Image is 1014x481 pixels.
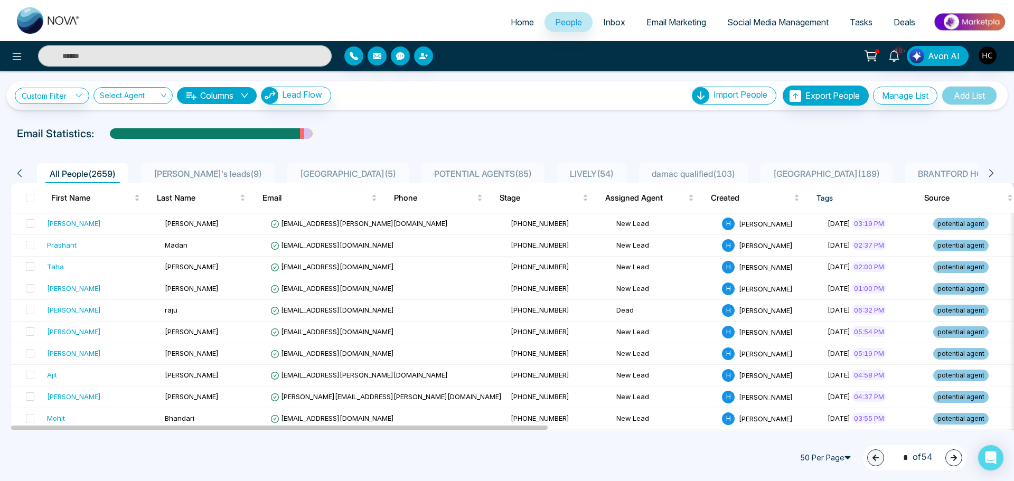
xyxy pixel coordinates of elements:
[511,327,569,336] span: [PHONE_NUMBER]
[157,192,238,204] span: Last Name
[47,218,101,229] div: [PERSON_NAME]
[270,284,394,293] span: [EMAIL_ADDRESS][DOMAIN_NAME]
[933,348,989,360] span: potential agent
[933,391,989,403] span: potential agent
[270,306,394,314] span: [EMAIL_ADDRESS][DOMAIN_NAME]
[722,369,735,382] span: H
[873,87,937,105] button: Manage List
[852,413,886,423] span: 03:55 PM
[852,218,886,229] span: 03:19 PM
[261,87,331,105] button: Lead Flow
[612,365,718,386] td: New Lead
[612,343,718,365] td: New Lead
[511,241,569,249] span: [PHONE_NUMBER]
[149,168,266,179] span: [PERSON_NAME]'s leads ( 9 )
[828,219,850,228] span: [DATE]
[511,219,569,228] span: [PHONE_NUMBER]
[805,90,860,101] span: Export People
[240,91,249,100] span: down
[894,46,904,55] span: 10+
[978,445,1003,470] div: Open Intercom Messenger
[722,304,735,317] span: H
[717,12,839,32] a: Social Media Management
[51,192,132,204] span: First Name
[262,192,369,204] span: Email
[852,391,886,402] span: 04:37 PM
[270,262,394,271] span: [EMAIL_ADDRESS][DOMAIN_NAME]
[511,284,569,293] span: [PHONE_NUMBER]
[165,414,194,422] span: Bhandari
[47,413,65,423] div: Mohit
[500,192,580,204] span: Stage
[739,327,793,336] span: [PERSON_NAME]
[593,12,636,32] a: Inbox
[933,326,989,338] span: potential agent
[511,392,569,401] span: [PHONE_NUMBER]
[909,49,924,63] img: Lead Flow
[739,349,793,357] span: [PERSON_NAME]
[852,240,886,250] span: 02:37 PM
[924,192,1005,204] span: Source
[828,371,850,379] span: [DATE]
[646,17,706,27] span: Email Marketing
[852,305,886,315] span: 06:32 PM
[612,278,718,300] td: New Lead
[605,192,686,204] span: Assigned Agent
[852,283,886,294] span: 01:00 PM
[511,371,569,379] span: [PHONE_NUMBER]
[47,261,64,272] div: Taha
[47,305,101,315] div: [PERSON_NAME]
[739,262,793,271] span: [PERSON_NAME]
[386,183,491,213] th: Phone
[933,413,989,425] span: potential agent
[544,12,593,32] a: People
[47,326,101,337] div: [PERSON_NAME]
[165,349,219,357] span: [PERSON_NAME]
[722,391,735,403] span: H
[165,262,219,271] span: [PERSON_NAME]
[612,408,718,430] td: New Lead
[881,46,907,64] a: 10+
[555,17,582,27] span: People
[254,183,386,213] th: Email
[722,261,735,273] span: H
[511,262,569,271] span: [PHONE_NUMBER]
[511,306,569,314] span: [PHONE_NUMBER]
[612,257,718,278] td: New Lead
[808,183,915,213] th: Tags
[769,168,884,179] span: [GEOGRAPHIC_DATA] ( 189 )
[612,322,718,343] td: New Lead
[430,168,536,179] span: POTENTIAL AGENTS ( 85 )
[739,241,793,249] span: [PERSON_NAME]
[165,284,219,293] span: [PERSON_NAME]
[270,219,448,228] span: [EMAIL_ADDRESS][PERSON_NAME][DOMAIN_NAME]
[177,87,257,104] button: Columnsdown
[979,46,997,64] img: User Avatar
[928,50,960,62] span: Avon AI
[897,450,933,465] span: of 54
[270,327,394,336] span: [EMAIL_ADDRESS][DOMAIN_NAME]
[270,392,502,401] span: [PERSON_NAME][EMAIL_ADDRESS][PERSON_NAME][DOMAIN_NAME]
[165,241,187,249] span: Madan
[933,218,989,230] span: potential agent
[165,327,219,336] span: [PERSON_NAME]
[165,392,219,401] span: [PERSON_NAME]
[852,348,886,359] span: 05:19 PM
[511,414,569,422] span: [PHONE_NUMBER]
[783,86,869,106] button: Export People
[43,183,148,213] th: First Name
[795,449,859,466] span: 50 Per Page
[828,349,850,357] span: [DATE]
[270,414,394,422] span: [EMAIL_ADDRESS][DOMAIN_NAME]
[907,46,969,66] button: Avon AI
[933,283,989,295] span: potential agent
[47,240,77,250] div: Prashant
[394,192,475,204] span: Phone
[739,371,793,379] span: [PERSON_NAME]
[647,168,739,179] span: damac qualified ( 103 )
[597,183,702,213] th: Assigned Agent
[722,239,735,252] span: H
[47,283,101,294] div: [PERSON_NAME]
[839,12,883,32] a: Tasks
[852,261,886,272] span: 02:00 PM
